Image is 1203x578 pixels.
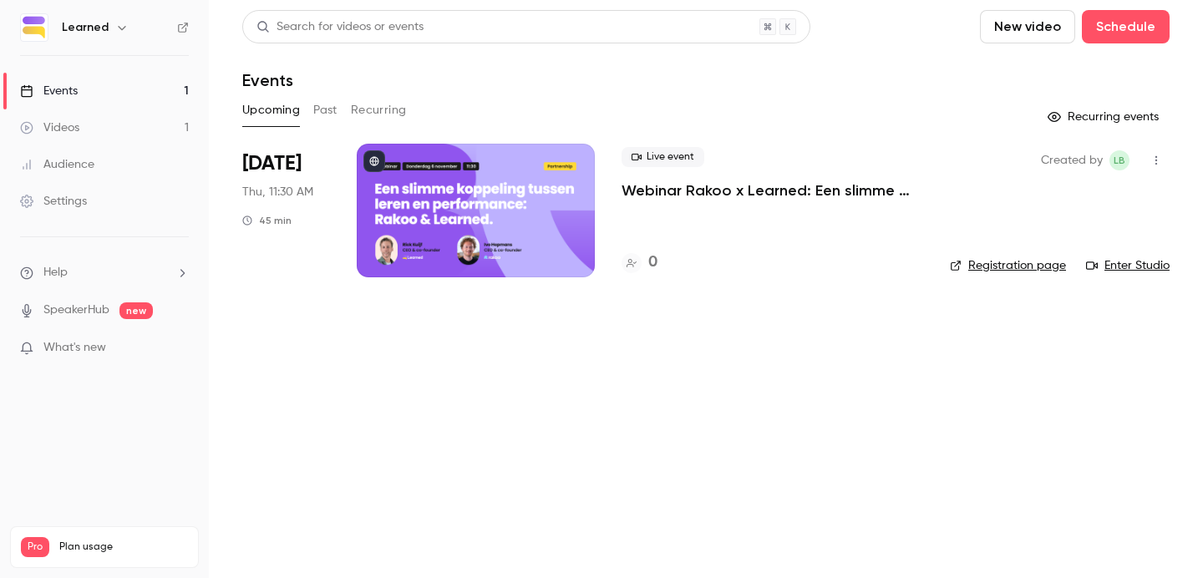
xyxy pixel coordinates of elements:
div: Videos [20,119,79,136]
button: New video [980,10,1075,43]
span: Live event [622,147,704,167]
a: Enter Studio [1086,257,1170,274]
div: 45 min [242,214,292,227]
span: [DATE] [242,150,302,177]
button: Recurring [351,97,407,124]
h6: Learned [62,19,109,36]
span: Thu, 11:30 AM [242,184,313,200]
button: Upcoming [242,97,300,124]
span: Help [43,264,68,281]
div: Search for videos or events [256,18,424,36]
a: 0 [622,251,657,274]
li: help-dropdown-opener [20,264,189,281]
button: Past [313,97,338,124]
a: Registration page [950,257,1066,274]
div: Nov 6 Thu, 11:30 AM (Europe/Amsterdam) [242,144,330,277]
span: Lisanne Buisman [1109,150,1129,170]
span: LB [1114,150,1125,170]
div: Settings [20,193,87,210]
span: Pro [21,537,49,557]
div: Events [20,83,78,99]
h1: Events [242,70,293,90]
a: SpeakerHub [43,302,109,319]
button: Schedule [1082,10,1170,43]
span: What's new [43,339,106,357]
a: Webinar Rakoo x Learned: Een slimme koppeling tussen leren en performance [622,180,923,200]
span: Created by [1041,150,1103,170]
div: Audience [20,156,94,173]
iframe: Noticeable Trigger [169,341,189,356]
button: Recurring events [1040,104,1170,130]
span: Plan usage [59,540,188,554]
span: new [119,302,153,319]
h4: 0 [648,251,657,274]
img: Learned [21,14,48,41]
